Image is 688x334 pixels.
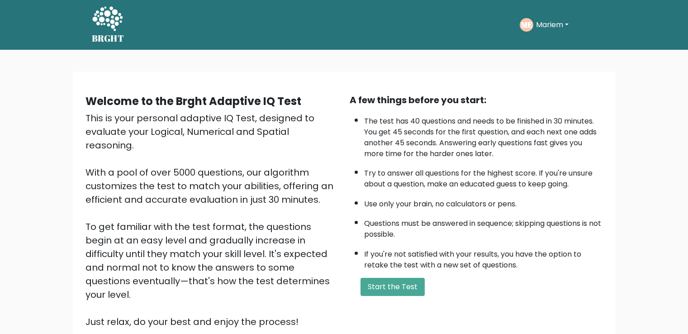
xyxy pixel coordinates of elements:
li: Use only your brain, no calculators or pens. [364,194,603,210]
b: Welcome to the Brght Adaptive IQ Test [85,94,301,109]
button: Mariem [533,19,571,31]
li: Questions must be answered in sequence; skipping questions is not possible. [364,214,603,240]
div: This is your personal adaptive IQ Test, designed to evaluate your Logical, Numerical and Spatial ... [85,111,339,329]
li: Try to answer all questions for the highest score. If you're unsure about a question, make an edu... [364,163,603,190]
h5: BRGHT [92,33,124,44]
div: A few things before you start: [350,93,603,107]
button: Start the Test [361,278,425,296]
li: If you're not satisfied with your results, you have the option to retake the test with a new set ... [364,244,603,271]
li: The test has 40 questions and needs to be finished in 30 minutes. You get 45 seconds for the firs... [364,111,603,159]
a: BRGHT [92,4,124,46]
text: ME [521,19,532,30]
